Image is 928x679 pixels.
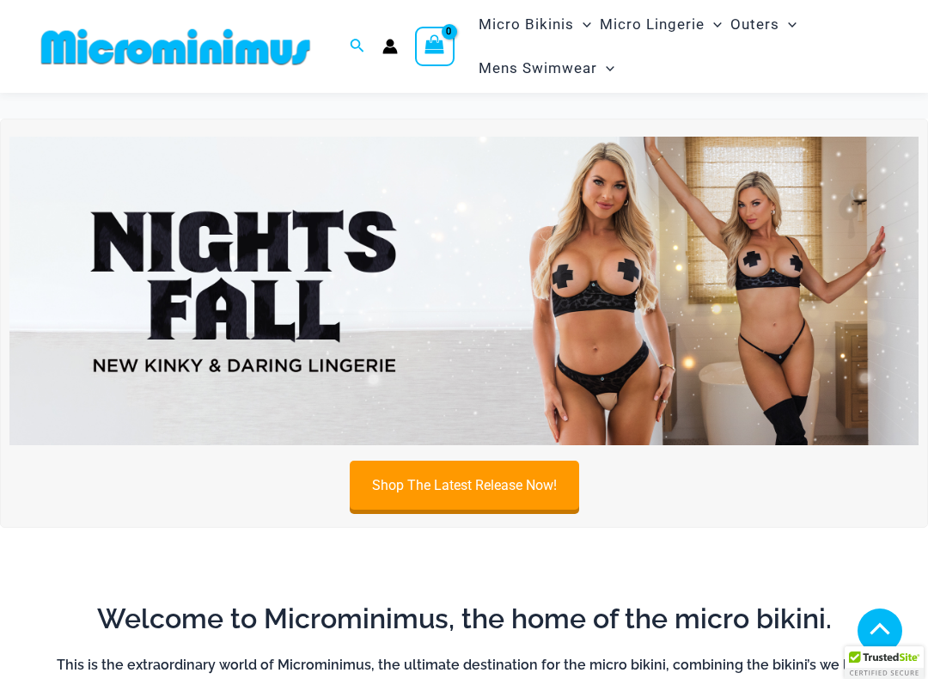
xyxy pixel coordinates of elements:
a: OutersMenu ToggleMenu Toggle [726,3,801,46]
span: Menu Toggle [779,3,797,46]
span: Micro Lingerie [600,3,705,46]
a: Search icon link [350,36,365,58]
img: Night's Fall Silver Leopard Pack [9,137,919,446]
h2: Welcome to Microminimus, the home of the micro bikini. [47,601,881,637]
span: Menu Toggle [705,3,722,46]
span: Micro Bikinis [479,3,574,46]
a: Shop The Latest Release Now! [350,461,579,510]
a: Micro BikinisMenu ToggleMenu Toggle [474,3,595,46]
div: TrustedSite Certified [845,646,924,679]
img: MM SHOP LOGO FLAT [34,28,317,66]
a: Mens SwimwearMenu ToggleMenu Toggle [474,46,619,90]
span: Menu Toggle [574,3,591,46]
a: Micro LingerieMenu ToggleMenu Toggle [595,3,726,46]
a: View Shopping Cart, empty [415,27,455,66]
span: Mens Swimwear [479,46,597,90]
span: Menu Toggle [597,46,614,90]
a: Account icon link [382,39,398,54]
span: Outers [730,3,779,46]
